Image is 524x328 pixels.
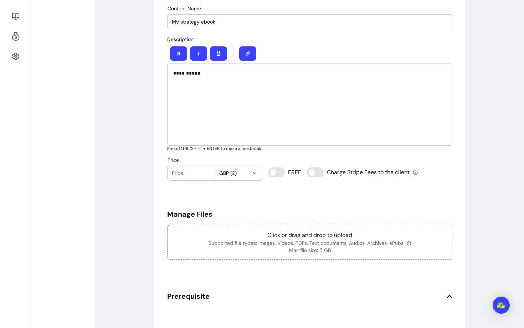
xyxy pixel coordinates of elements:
span: Content Name [168,5,201,12]
a: Resources [9,8,22,25]
h5: Manage Files [167,209,452,219]
p: Supported file types: Images, Videos, PDFs, Text documents, Audios, Archives, ePubs [173,239,446,247]
div: Open Intercom Messenger [493,297,510,314]
p: Click or drag and drop to upload [173,231,446,239]
p: Max file size: 5 GB [173,247,446,254]
input: FREE [268,167,301,177]
input: Charge Stripe Fees to the client [307,167,410,177]
span: Description [167,36,194,42]
input: Price [172,170,210,177]
a: Refer & Earn [9,28,22,45]
span: Prerequisite [167,291,210,301]
button: GBP (£) [215,166,262,180]
span: Price [168,157,179,163]
p: Press CTRL/SHIFT + ENTER to make a line break. [167,146,452,151]
a: Settings [9,48,22,65]
span: GBP (£) [219,170,250,177]
input: Content Name [172,18,448,25]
